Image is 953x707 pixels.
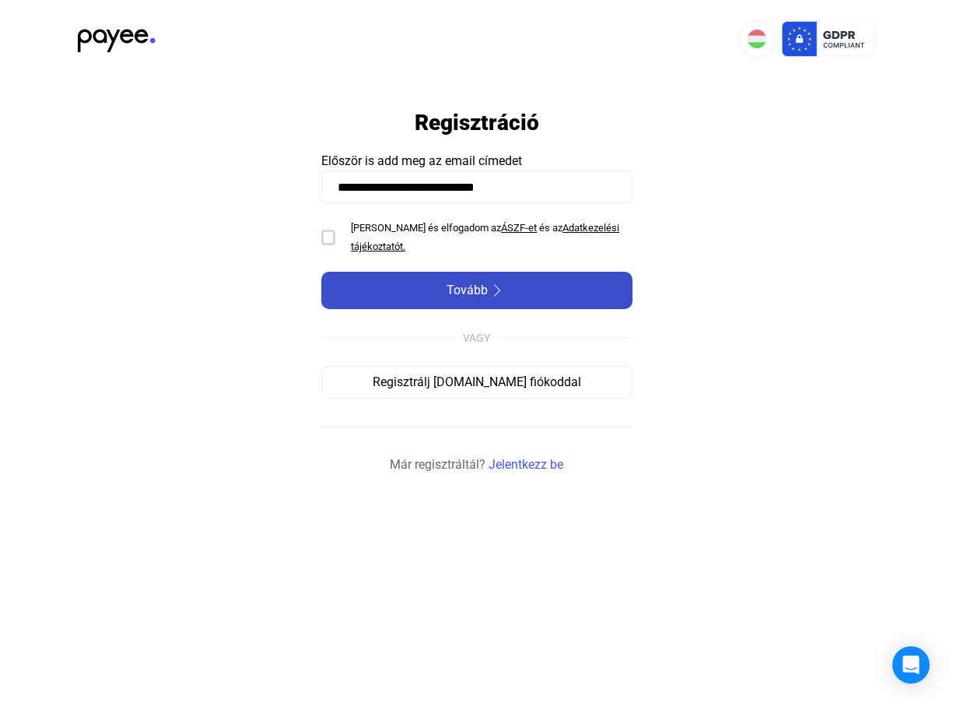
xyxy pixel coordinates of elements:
[390,456,485,474] span: Már regisztráltál?
[321,272,632,309] button: Továbbnyíl-jobbra-fehér
[321,153,522,168] span: Először is add meg az email címedet
[539,222,562,234] span: és az
[489,456,563,474] a: Jelentkezz be
[488,284,506,297] img: nyíl-jobbra-fehér
[892,646,930,684] div: Nyissa meg az Intercom Messengert
[78,20,156,52] img: black-payee-blue-dot.svg
[738,20,776,58] button: HU
[373,375,581,389] font: Regisztrálj [DOMAIN_NAME] fiókoddal
[321,366,632,399] button: Regisztrálj [DOMAIN_NAME] fiókoddal
[748,30,766,48] img: HU
[463,329,490,347] div: VAGY
[447,281,488,300] span: Tovább
[782,20,875,58] img: GDPR
[415,109,539,136] h1: Regisztráció
[501,222,537,234] a: ÁSZF-et
[351,222,501,234] span: [PERSON_NAME] és elfogadom az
